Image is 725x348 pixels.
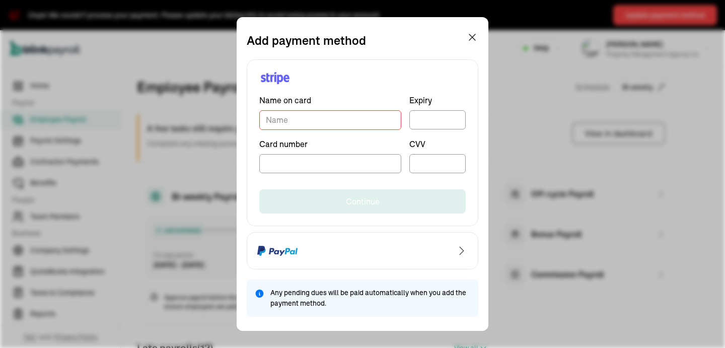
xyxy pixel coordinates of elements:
[259,138,401,150] p: Card number
[409,94,466,106] p: Expiry
[266,160,395,168] iframe: Secure payment input frame
[270,288,470,309] p: Any pending dues will be paid automatically when you add the payment method.
[259,189,466,214] button: Continue
[416,116,459,124] iframe: Secure payment input frame
[247,232,478,269] div: Select PayPal as payment method
[416,160,459,168] iframe: Secure payment input frame
[259,72,292,84] svg: Stripe Logo
[247,31,366,49] h1: Add payment method
[409,138,466,150] p: CVV
[257,243,298,259] svg: PayPal Logo
[259,94,401,106] p: Name on card
[259,110,401,130] input: TextInput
